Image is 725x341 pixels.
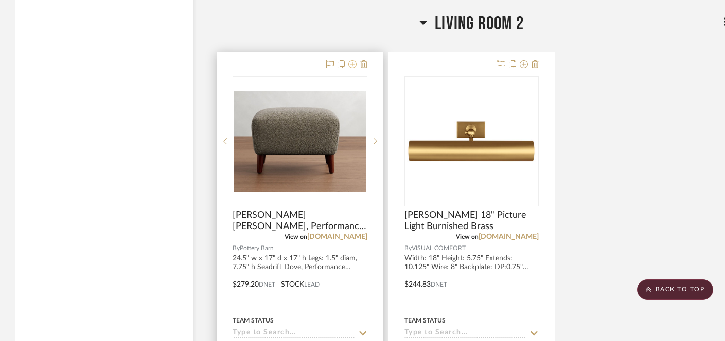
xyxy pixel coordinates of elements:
[637,279,713,300] scroll-to-top-button: BACK TO TOP
[479,233,539,240] a: [DOMAIN_NAME]
[435,13,524,35] span: Living Room 2
[404,243,412,253] span: By
[234,91,366,192] img: Olivia Ottoman Dove, Performance Heathered Basketweave + Seadrift
[233,316,274,325] div: Team Status
[405,77,539,206] div: 0
[404,316,446,325] div: Team Status
[456,234,479,240] span: View on
[233,77,367,206] div: 0
[285,234,307,240] span: View on
[412,243,466,253] span: VISUAL COMFORT
[404,210,539,232] span: [PERSON_NAME] 18" Picture Light Burnished Brass
[404,329,527,338] input: Type to Search…
[240,243,274,253] span: Pottery Barn
[233,243,240,253] span: By
[233,329,355,338] input: Type to Search…
[307,233,367,240] a: [DOMAIN_NAME]
[407,77,536,205] img: Kenyon 18" Picture Light Burnished Brass
[233,210,367,232] span: [PERSON_NAME] [PERSON_NAME], Performance Heathered Basketweave + Seadrift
